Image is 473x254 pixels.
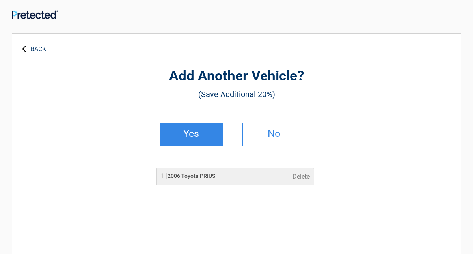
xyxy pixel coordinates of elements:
h2: 2006 Toyota PRIUS [161,172,215,180]
h2: Add Another Vehicle? [56,67,417,86]
h3: (Save Additional 20%) [56,88,417,101]
a: BACK [20,39,48,52]
h2: No [251,131,297,136]
span: 1 | [161,172,168,179]
h2: Yes [168,131,214,136]
a: Delete [292,172,310,181]
img: Main Logo [12,10,58,19]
